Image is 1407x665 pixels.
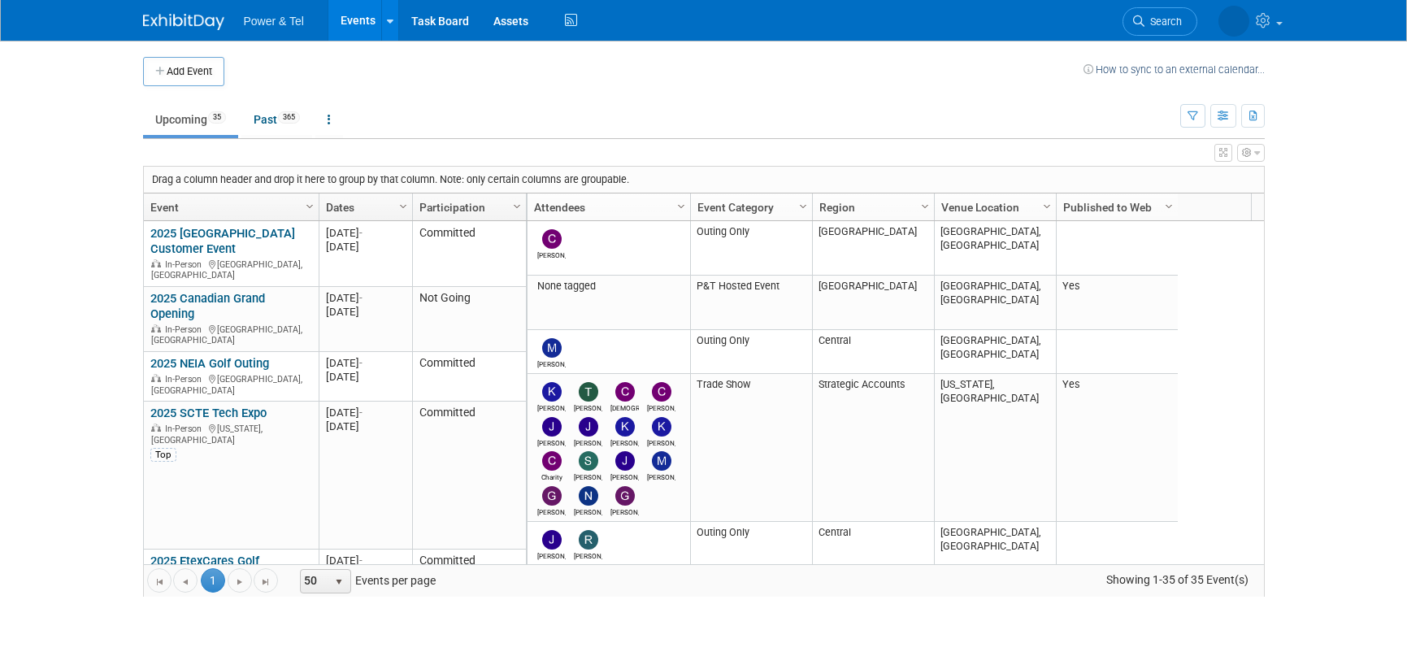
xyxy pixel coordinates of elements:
[652,382,671,402] img: Collins O'Toole
[1218,6,1249,37] img: Sabrina Williams
[672,193,690,218] a: Column Settings
[934,330,1056,374] td: [GEOGRAPHIC_DATA], [GEOGRAPHIC_DATA]
[537,402,566,412] div: Kevin Wilkes
[254,568,278,593] a: Go to the last page
[690,221,812,276] td: Outing Only
[537,249,566,259] div: Chris Noora
[144,167,1264,193] div: Drag a column header and drop it here to group by that column. Note: only certain columns are gro...
[151,259,161,267] img: In-Person Event
[1091,568,1263,591] span: Showing 1-35 of 35 Event(s)
[201,568,225,593] span: 1
[812,221,934,276] td: [GEOGRAPHIC_DATA]
[241,104,312,135] a: Past365
[812,374,934,522] td: Strategic Accounts
[326,356,405,370] div: [DATE]
[579,382,598,402] img: Tammy Pilkington
[652,417,671,437] img: Kevin Heflin
[153,576,166,589] span: Go to the first page
[165,374,206,385] span: In-Person
[542,417,562,437] img: Jesse Clark
[326,305,405,319] div: [DATE]
[151,324,161,332] img: In-Person Event
[819,193,923,221] a: Region
[1083,63,1265,76] a: How to sync to an external calendar...
[150,554,259,584] a: 2025 EtexCares Golf Tournament
[812,522,934,576] td: Central
[537,358,566,368] div: Mike Brems
[279,568,452,593] span: Events per page
[179,576,192,589] span: Go to the previous page
[934,374,1056,522] td: [US_STATE], [GEOGRAPHIC_DATA]
[579,486,598,506] img: Nate Derbyshire
[542,338,562,358] img: Mike Brems
[326,370,405,384] div: [DATE]
[615,451,635,471] img: Jeff Porter
[574,402,602,412] div: Tammy Pilkington
[1162,200,1175,213] span: Column Settings
[647,402,675,412] div: Collins O'Toole
[690,522,812,576] td: Outing Only
[812,276,934,330] td: [GEOGRAPHIC_DATA]
[150,291,265,321] a: 2025 Canadian Grand Opening
[412,352,526,402] td: Committed
[412,550,526,615] td: Committed
[797,200,810,213] span: Column Settings
[542,382,562,402] img: Kevin Wilkes
[150,322,311,346] div: [GEOGRAPHIC_DATA], [GEOGRAPHIC_DATA]
[359,406,363,419] span: -
[610,437,639,447] div: Kevin Stevens
[537,437,566,447] div: Jesse Clark
[542,530,562,550] img: Jerry Johnson
[647,437,675,447] div: Kevin Heflin
[675,200,688,213] span: Column Settings
[1123,7,1197,36] a: Search
[326,406,405,419] div: [DATE]
[542,229,562,249] img: Chris Noora
[1056,374,1178,522] td: Yes
[143,14,224,30] img: ExhibitDay
[359,227,363,239] span: -
[233,576,246,589] span: Go to the next page
[615,486,635,506] img: Greg Heard
[278,111,300,124] span: 365
[143,104,238,135] a: Upcoming35
[534,193,680,221] a: Attendees
[359,292,363,304] span: -
[326,226,405,240] div: [DATE]
[574,471,602,481] div: Scott Wisneski
[228,568,252,593] a: Go to the next page
[150,421,311,446] div: [US_STATE], [GEOGRAPHIC_DATA]
[147,568,172,593] a: Go to the first page
[150,406,267,420] a: 2025 SCTE Tech Expo
[574,506,602,516] div: Nate Derbyshire
[579,451,598,471] img: Scott Wisneski
[510,200,523,213] span: Column Settings
[533,280,684,293] div: None tagged
[165,259,206,270] span: In-Person
[150,193,308,221] a: Event
[542,451,562,471] img: Charity Deaton
[150,356,269,371] a: 2025 NEIA Golf Outing
[394,193,412,218] a: Column Settings
[412,402,526,550] td: Committed
[1040,200,1053,213] span: Column Settings
[916,193,934,218] a: Column Settings
[143,57,224,86] button: Add Event
[332,576,345,589] span: select
[173,568,198,593] a: Go to the previous page
[208,111,226,124] span: 35
[508,193,526,218] a: Column Settings
[397,200,410,213] span: Column Settings
[326,554,405,567] div: [DATE]
[610,471,639,481] div: Jeff Porter
[301,193,319,218] a: Column Settings
[934,221,1056,276] td: [GEOGRAPHIC_DATA], [GEOGRAPHIC_DATA]
[1063,193,1167,221] a: Published to Web
[652,451,671,471] img: Mike Kruszewski
[150,372,311,396] div: [GEOGRAPHIC_DATA], [GEOGRAPHIC_DATA]
[794,193,812,218] a: Column Settings
[647,471,675,481] div: Mike Kruszewski
[690,374,812,522] td: Trade Show
[615,382,635,402] img: CHRISTEN Gowens
[697,193,801,221] a: Event Category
